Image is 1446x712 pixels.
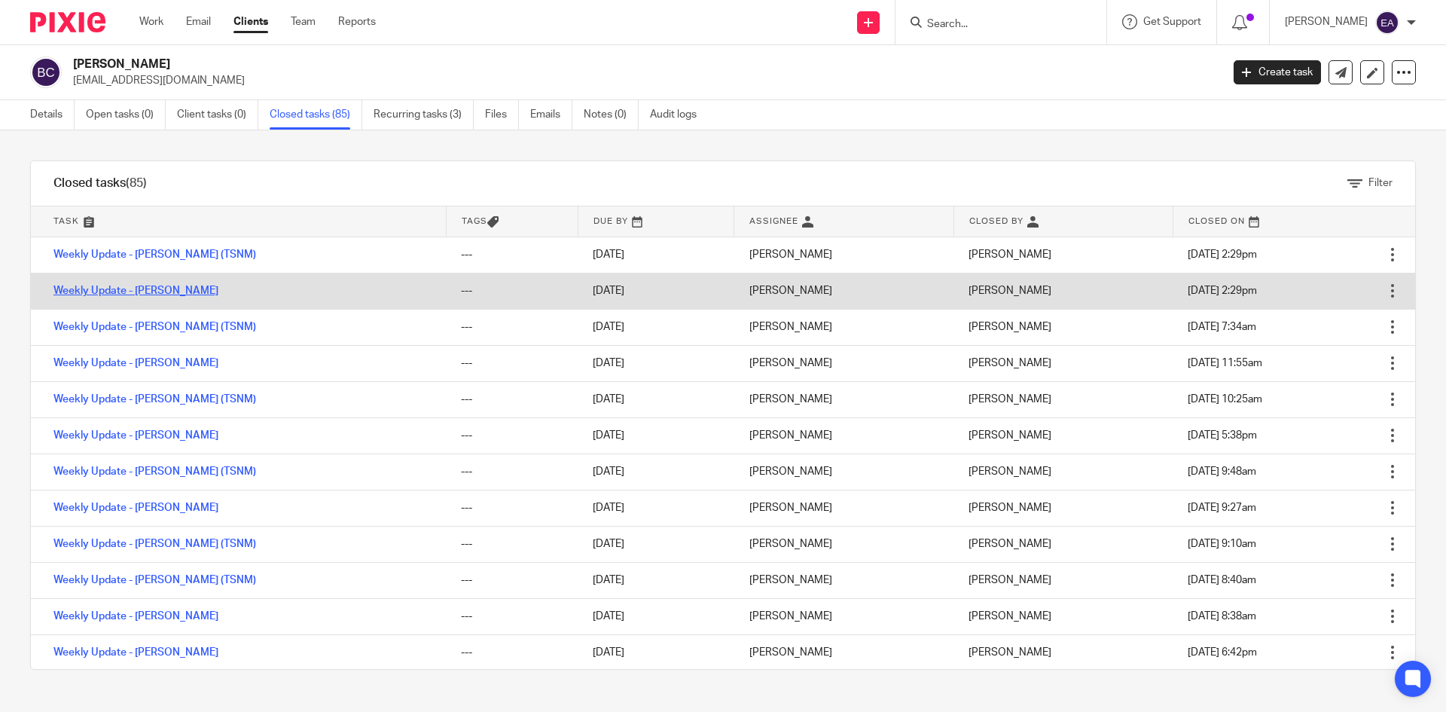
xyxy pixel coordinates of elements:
a: Reports [338,14,376,29]
a: Weekly Update - [PERSON_NAME] [53,611,218,622]
div: --- [461,536,563,552]
a: Recurring tasks (3) [374,100,474,130]
td: [DATE] [578,237,734,273]
div: --- [461,428,563,443]
span: [PERSON_NAME] [969,503,1051,513]
td: [DATE] [578,417,734,454]
a: Details [30,100,75,130]
div: --- [461,283,563,298]
a: Weekly Update - [PERSON_NAME] (TSNM) [53,322,256,332]
td: [PERSON_NAME] [734,490,953,526]
a: Notes (0) [584,100,639,130]
span: [DATE] 6:42pm [1188,647,1257,658]
td: [PERSON_NAME] [734,598,953,634]
img: svg%3E [1375,11,1399,35]
span: Get Support [1143,17,1201,27]
div: --- [461,247,563,262]
span: [DATE] 10:25am [1188,394,1262,405]
td: [DATE] [578,345,734,381]
a: Weekly Update - [PERSON_NAME] (TSNM) [53,466,256,477]
a: Audit logs [650,100,708,130]
span: [DATE] 8:40am [1188,575,1256,585]
td: [DATE] [578,309,734,345]
div: --- [461,464,563,479]
th: Tags [446,206,578,237]
img: svg%3E [30,57,62,88]
input: Search [926,18,1061,32]
div: --- [461,645,563,660]
td: [DATE] [578,381,734,417]
div: --- [461,609,563,624]
h1: Closed tasks [53,176,147,191]
span: [PERSON_NAME] [969,647,1051,658]
td: [PERSON_NAME] [734,345,953,381]
span: [DATE] 7:34am [1188,322,1256,332]
div: --- [461,356,563,371]
span: [PERSON_NAME] [969,430,1051,441]
span: [DATE] 2:29pm [1188,286,1257,296]
span: [PERSON_NAME] [969,539,1051,549]
a: Weekly Update - [PERSON_NAME] [53,503,218,513]
span: [PERSON_NAME] [969,611,1051,622]
span: [DATE] 9:48am [1188,466,1256,477]
a: Weekly Update - [PERSON_NAME] [53,647,218,658]
div: --- [461,573,563,588]
a: Create task [1234,60,1321,84]
a: Closed tasks (85) [270,100,362,130]
td: [DATE] [578,598,734,634]
span: [PERSON_NAME] [969,286,1051,296]
span: (85) [126,177,147,189]
p: [EMAIL_ADDRESS][DOMAIN_NAME] [73,73,1211,88]
a: Open tasks (0) [86,100,166,130]
span: [DATE] 9:27am [1188,503,1256,513]
div: --- [461,392,563,407]
span: [DATE] 5:38pm [1188,430,1257,441]
div: --- [461,319,563,335]
span: [PERSON_NAME] [969,466,1051,477]
span: [PERSON_NAME] [969,322,1051,332]
a: Weekly Update - [PERSON_NAME] (TSNM) [53,539,256,549]
a: Email [186,14,211,29]
span: [PERSON_NAME] [969,358,1051,368]
td: [DATE] [578,526,734,562]
a: Files [485,100,519,130]
td: [DATE] [578,454,734,490]
td: [PERSON_NAME] [734,562,953,598]
a: Weekly Update - [PERSON_NAME] (TSNM) [53,394,256,405]
p: [PERSON_NAME] [1285,14,1368,29]
span: [PERSON_NAME] [969,394,1051,405]
span: [PERSON_NAME] [969,575,1051,585]
td: [PERSON_NAME] [734,454,953,490]
td: [PERSON_NAME] [734,526,953,562]
a: Weekly Update - [PERSON_NAME] [53,286,218,296]
span: [DATE] 2:29pm [1188,249,1257,260]
td: [PERSON_NAME] [734,417,953,454]
span: [DATE] 9:10am [1188,539,1256,549]
div: --- [461,500,563,515]
td: [PERSON_NAME] [734,273,953,309]
a: Weekly Update - [PERSON_NAME] [53,430,218,441]
span: Filter [1368,178,1393,188]
td: [DATE] [578,490,734,526]
td: [PERSON_NAME] [734,634,953,671]
a: Work [139,14,163,29]
td: [PERSON_NAME] [734,381,953,417]
h2: [PERSON_NAME] [73,57,984,72]
span: [DATE] 11:55am [1188,358,1262,368]
a: Client tasks (0) [177,100,258,130]
a: Emails [530,100,572,130]
td: [DATE] [578,562,734,598]
td: [DATE] [578,634,734,671]
a: Weekly Update - [PERSON_NAME] (TSNM) [53,575,256,585]
a: Clients [233,14,268,29]
a: Weekly Update - [PERSON_NAME] (TSNM) [53,249,256,260]
td: [PERSON_NAME] [734,309,953,345]
a: Weekly Update - [PERSON_NAME] [53,358,218,368]
img: Pixie [30,12,105,32]
span: [DATE] 8:38am [1188,611,1256,622]
a: Team [291,14,316,29]
td: [PERSON_NAME] [734,237,953,273]
span: [PERSON_NAME] [969,249,1051,260]
td: [DATE] [578,273,734,309]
